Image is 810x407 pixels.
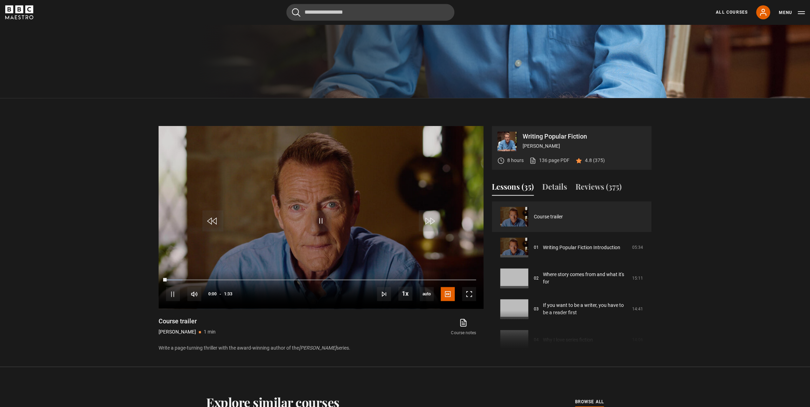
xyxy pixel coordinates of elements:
[166,279,476,281] div: Progress Bar
[166,287,180,301] button: Pause
[575,398,604,405] span: browse all
[778,9,805,16] button: Toggle navigation
[377,287,391,301] button: Next Lesson
[462,287,476,301] button: Fullscreen
[5,5,33,19] svg: BBC Maestro
[543,302,628,316] a: If you want to be a writer, you have to be a reader first
[575,398,604,406] a: browse all
[534,213,563,220] a: Course trailer
[716,9,748,15] a: All Courses
[159,126,483,309] video-js: Video Player
[299,345,336,351] i: [PERSON_NAME]
[543,271,628,286] a: Where story comes from and what it's for
[420,287,434,301] span: auto
[444,317,483,337] a: Course notes
[159,328,196,336] p: [PERSON_NAME]
[543,244,620,251] a: Writing Popular Fiction Introduction
[529,157,570,164] a: 136 page PDF
[159,317,216,325] h1: Course trailer
[542,181,567,196] button: Details
[219,292,221,296] span: -
[286,4,454,21] input: Search
[224,288,232,300] span: 1:33
[523,142,646,150] p: [PERSON_NAME]
[523,133,646,140] p: Writing Popular Fiction
[292,8,300,17] button: Submit the search query
[204,328,216,336] p: 1 min
[208,288,217,300] span: 0:00
[159,344,483,352] p: Write a page-turning thriller with the award-winning author of the series.
[398,287,412,301] button: Playback Rate
[585,157,605,164] p: 4.8 (375)
[492,181,534,196] button: Lessons (35)
[187,287,201,301] button: Mute
[441,287,455,301] button: Captions
[420,287,434,301] div: Current quality: 720p
[575,181,622,196] button: Reviews (375)
[507,157,524,164] p: 8 hours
